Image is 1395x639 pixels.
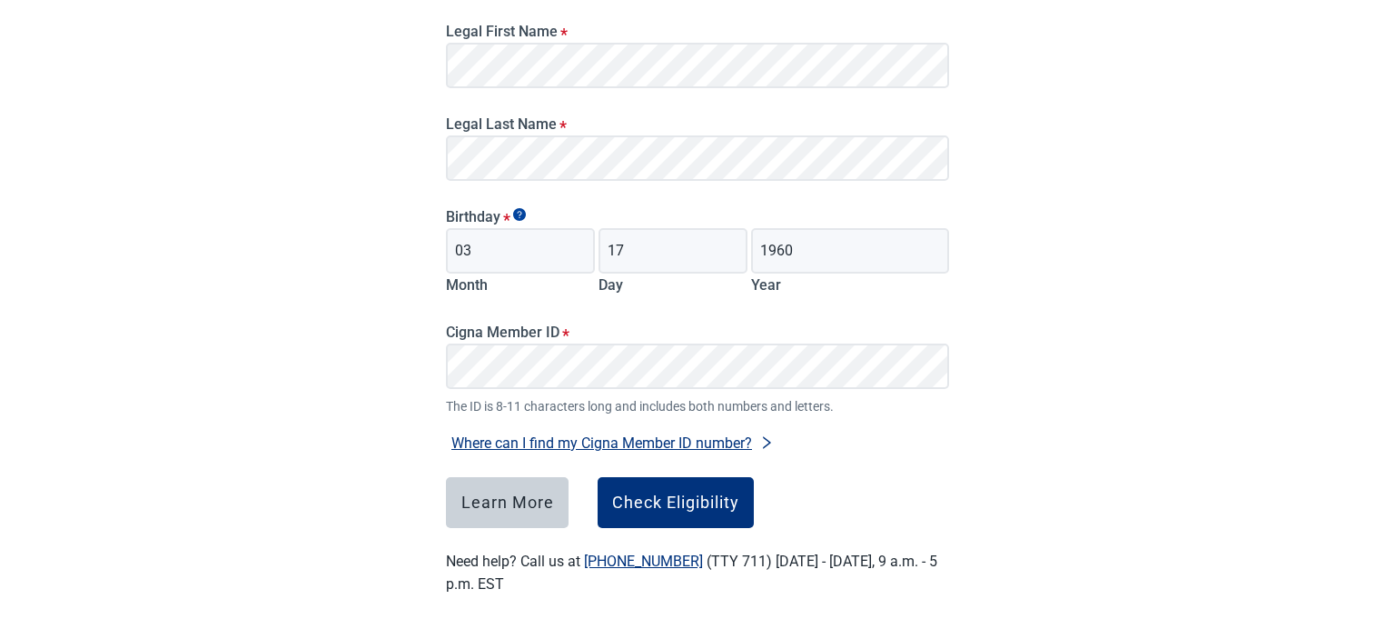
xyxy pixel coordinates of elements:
[461,494,554,512] div: Learn More
[446,324,949,341] label: Cigna Member ID
[751,276,781,294] label: Year
[446,396,949,416] span: The ID is 8-11 characters long and includes both numbers and letters.
[446,477,569,528] button: Learn More
[598,477,754,528] button: Check Eligibility
[446,553,937,593] label: Need help? Call us at (TTY 711) [DATE] - [DATE], 9 a.m. - 5 p.m. EST
[612,494,739,512] div: Check Eligibility
[446,208,949,225] legend: Birthday
[759,435,774,450] span: right
[751,228,949,274] input: Birth year
[446,228,595,274] input: Birth month
[446,23,949,40] label: Legal First Name
[446,431,779,455] button: Where can I find my Cigna Member ID number?
[446,115,949,133] label: Legal Last Name
[584,553,703,570] a: [PHONE_NUMBER]
[599,276,623,294] label: Day
[599,228,747,274] input: Birth day
[513,208,526,221] span: Show tooltip
[446,276,488,294] label: Month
